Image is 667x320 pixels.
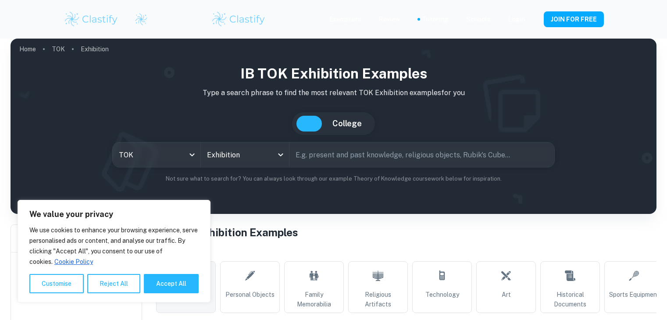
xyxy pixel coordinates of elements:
button: IB [296,116,322,132]
span: Art [502,290,511,299]
span: Religious Artifacts [352,290,404,309]
span: Historical Documents [544,290,596,309]
span: Technology [425,290,459,299]
div: TOK [113,142,200,167]
p: We value your privacy [29,209,199,220]
span: Personal Objects [225,290,275,299]
a: Home [19,43,36,55]
div: We value your privacy [18,200,210,302]
p: Review [379,14,400,24]
h1: IB TOK Exhibition examples [18,63,649,84]
p: Exemplars [329,14,361,24]
div: Exhibition [201,142,289,167]
p: Exhibition [81,44,109,54]
p: We use cookies to enhance your browsing experience, serve personalised ads or content, and analys... [29,225,199,267]
input: E.g. present and past knowledge, religious objects, Rubik's Cube... [289,142,538,167]
img: profile cover [11,39,656,214]
a: TOK [52,43,65,55]
h1: All TOK Exhibition Examples [156,224,656,240]
button: Accept All [144,274,199,293]
a: Login [508,14,525,24]
p: Type a search phrase to find the most relevant TOK Exhibition examples for you [18,88,649,98]
img: Clastify logo [211,11,267,28]
p: Not sure what to search for? You can always look through our example Theory of Knowledge coursewo... [18,174,649,183]
a: Clastify logo [129,13,148,26]
button: Customise [29,274,84,293]
span: Family Memorabilia [288,290,340,309]
button: Reject All [87,274,140,293]
button: College [324,116,371,132]
a: Tutoring [422,14,449,24]
h6: Topic [156,247,656,258]
button: Help and Feedback [532,17,537,21]
span: Sports Equipment [609,290,660,299]
a: Schools [466,14,491,24]
button: Search [541,151,548,158]
button: JOIN FOR FREE [544,11,604,27]
a: Cookie Policy [54,258,93,266]
img: Clastify logo [135,13,148,26]
img: Clastify logo [64,11,119,28]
